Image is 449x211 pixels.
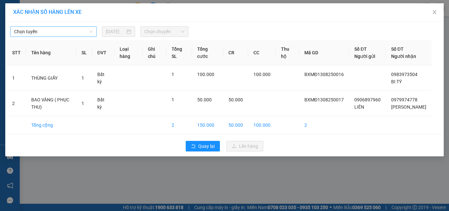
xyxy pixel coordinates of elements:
span: BXMĐ1308250017 [304,97,344,102]
span: XÁC NHẬN SỐ HÀNG LÊN XE [13,9,82,15]
td: 1 [7,66,26,91]
span: rollback [191,144,196,149]
button: rollbackQuay lại [186,141,220,151]
span: [PERSON_NAME] [391,104,426,110]
span: Số ĐT [354,46,367,52]
td: Bất kỳ [92,66,114,91]
td: 50.000 [223,116,248,134]
td: Bất kỳ [92,91,114,116]
span: LIÊN [354,104,364,110]
span: 0983973504 [391,72,417,77]
th: Loại hàng [114,40,143,66]
input: 13/08/2025 [106,28,125,35]
span: Chọn chuyến [144,27,185,37]
span: close [432,10,437,15]
span: 1 [82,101,84,106]
td: THÙNG GIẤY [26,66,76,91]
th: Mã GD [299,40,349,66]
span: BXMĐ1308250016 [304,72,344,77]
span: 50.000 [228,97,243,102]
span: 1 [82,75,84,81]
th: STT [7,40,26,66]
th: Tổng SL [166,40,192,66]
td: 2 [299,116,349,134]
span: Quay lại [198,143,215,150]
th: Thu hộ [276,40,299,66]
span: Chọn tuyến [14,27,93,37]
th: ĐVT [92,40,114,66]
td: Tổng cộng [26,116,76,134]
th: SL [76,40,92,66]
span: Người gửi [354,54,375,59]
td: 2 [166,116,192,134]
td: 100.000 [248,116,276,134]
span: 0906897960 [354,97,381,102]
button: Close [425,3,444,22]
th: CC [248,40,276,66]
span: 100.000 [253,72,271,77]
span: 0979974778 [391,97,417,102]
td: 2 [7,91,26,116]
button: uploadLên hàng [226,141,263,151]
th: CR [223,40,248,66]
span: Người nhận [391,54,416,59]
th: Tên hàng [26,40,76,66]
th: Tổng cước [192,40,223,66]
span: 1 [172,97,174,102]
th: Ghi chú [143,40,167,66]
span: BI TÝ [391,79,402,84]
span: 100.000 [197,72,214,77]
td: BAO VÀNG ( PHỤC THU) [26,91,76,116]
span: 50.000 [197,97,212,102]
span: 1 [172,72,174,77]
span: Số ĐT [391,46,404,52]
td: 150.000 [192,116,223,134]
